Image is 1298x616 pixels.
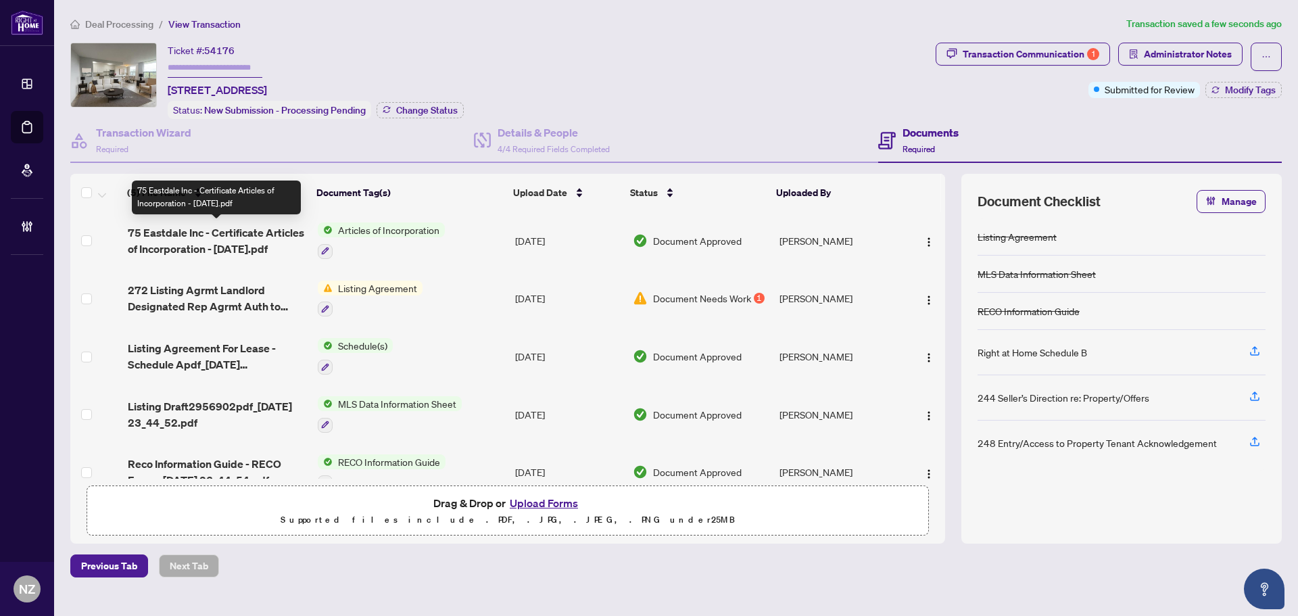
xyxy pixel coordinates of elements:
div: MLS Data Information Sheet [978,266,1096,281]
button: Logo [918,287,940,309]
span: home [70,20,80,29]
span: Required [903,144,935,154]
button: Previous Tab [70,554,148,577]
span: Upload Date [513,185,567,200]
span: New Submission - Processing Pending [204,104,366,116]
span: ellipsis [1261,52,1271,62]
span: Deal Processing [85,18,153,30]
span: View Transaction [168,18,241,30]
span: Document Checklist [978,192,1101,211]
span: Drag & Drop or [433,494,582,512]
span: 54176 [204,45,235,57]
div: RECO Information Guide [978,304,1080,318]
img: Document Status [633,465,648,479]
td: [PERSON_NAME] [774,270,904,328]
span: Previous Tab [81,555,137,577]
span: Listing Draft2956902pdf_[DATE] 23_44_52.pdf [128,398,307,431]
button: Modify Tags [1205,82,1282,98]
p: Supported files include .PDF, .JPG, .JPEG, .PNG under 25 MB [95,512,920,528]
div: 75 Eastdale Inc - Certificate Articles of Incorporation - [DATE].pdf [132,181,301,214]
td: [DATE] [510,327,627,385]
div: 248 Entry/Access to Property Tenant Acknowledgement [978,435,1217,450]
div: Ticket #: [168,43,235,58]
span: MLS Data Information Sheet [333,396,462,411]
td: [PERSON_NAME] [774,212,904,270]
span: Submitted for Review [1105,82,1195,97]
span: Manage [1222,191,1257,212]
li: / [159,16,163,32]
img: Logo [923,410,934,421]
img: Status Icon [318,222,333,237]
button: Upload Forms [506,494,582,512]
button: Logo [918,404,940,425]
th: Status [625,174,771,212]
td: [PERSON_NAME] [774,327,904,385]
div: 1 [754,293,765,304]
span: Document Approved [653,465,742,479]
article: Transaction saved a few seconds ago [1126,16,1282,32]
span: Change Status [396,105,458,115]
td: [DATE] [510,270,627,328]
img: Document Status [633,407,648,422]
th: (5) File Name [122,174,311,212]
span: 272 Listing Agrmt Landlord Designated Rep Agrmt Auth to Offer for Lease - PropTx-OREA_[DATE] 23_4... [128,282,307,314]
button: Status IconMLS Data Information Sheet [318,396,462,433]
span: Reco Information Guide - RECO Forms_[DATE] 23_44_54.pdf [128,456,307,488]
span: Document Approved [653,349,742,364]
img: Status Icon [318,338,333,353]
th: Uploaded By [771,174,900,212]
img: logo [11,10,43,35]
span: Administrator Notes [1144,43,1232,65]
span: 4/4 Required Fields Completed [498,144,610,154]
h4: Documents [903,124,959,141]
img: Document Status [633,233,648,248]
span: Required [96,144,128,154]
div: Status: [168,101,371,119]
span: RECO Information Guide [333,454,446,469]
span: Listing Agreement For Lease - Schedule Apdf_[DATE] 23_44_50.pdf [128,340,307,373]
div: Transaction Communication [963,43,1099,65]
span: Drag & Drop orUpload FormsSupported files include .PDF, .JPG, .JPEG, .PNG under25MB [87,486,928,536]
td: [DATE] [510,212,627,270]
img: Logo [923,237,934,247]
img: Logo [923,469,934,479]
span: Listing Agreement [333,281,423,295]
button: Status IconArticles of Incorporation [318,222,445,259]
span: Schedule(s) [333,338,393,353]
span: Document Approved [653,233,742,248]
span: Articles of Incorporation [333,222,445,237]
span: [STREET_ADDRESS] [168,82,267,98]
button: Open asap [1244,569,1284,609]
span: NZ [19,579,35,598]
button: Status IconListing Agreement [318,281,423,317]
img: Status Icon [318,281,333,295]
img: IMG-E12387439_1.jpg [71,43,156,107]
span: (5) File Name [127,185,186,200]
img: Logo [923,352,934,363]
button: Transaction Communication1 [936,43,1110,66]
button: Logo [918,230,940,252]
td: [DATE] [510,444,627,502]
span: solution [1129,49,1138,59]
th: Upload Date [508,174,625,212]
button: Status IconSchedule(s) [318,338,393,375]
div: Right at Home Schedule B [978,345,1087,360]
img: Document Status [633,291,648,306]
h4: Transaction Wizard [96,124,191,141]
div: 1 [1087,48,1099,60]
h4: Details & People [498,124,610,141]
img: Logo [923,295,934,306]
button: Next Tab [159,554,219,577]
img: Status Icon [318,396,333,411]
button: Change Status [377,102,464,118]
button: Logo [918,461,940,483]
span: Status [630,185,658,200]
td: [PERSON_NAME] [774,444,904,502]
img: Document Status [633,349,648,364]
span: 75 Eastdale Inc - Certificate Articles of Incorporation - [DATE].pdf [128,224,307,257]
button: Status IconRECO Information Guide [318,454,446,491]
div: 244 Seller’s Direction re: Property/Offers [978,390,1149,405]
span: Document Needs Work [653,291,751,306]
span: Modify Tags [1225,85,1276,95]
button: Manage [1197,190,1266,213]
